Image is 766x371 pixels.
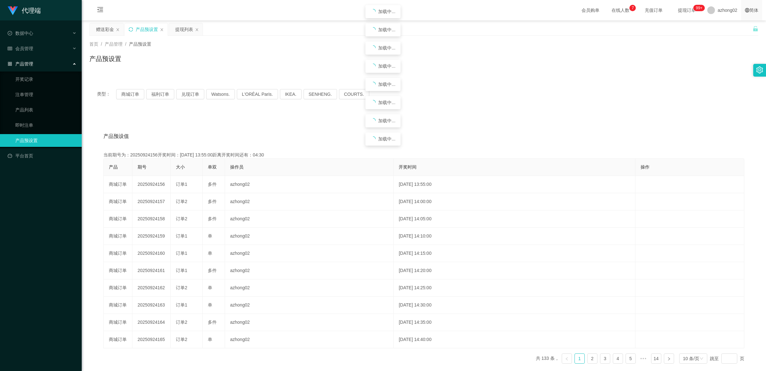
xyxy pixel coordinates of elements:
[225,331,394,348] td: azhong02
[132,331,171,348] td: 20250924165
[675,8,699,12] span: 提现订单
[225,314,394,331] td: azhong02
[101,42,102,47] span: /
[138,164,146,170] span: 期号
[225,193,394,210] td: azhong02
[104,262,132,279] td: 商城订单
[608,8,633,12] span: 在线人数
[378,118,395,123] span: 加载中...
[125,42,126,47] span: /
[132,228,171,245] td: 20250924159
[638,353,649,364] li: 向后 5 页
[176,199,187,204] span: 订单2
[96,23,114,35] div: 赠送彩金
[371,100,376,105] i: icon: loading
[103,132,129,140] span: 产品预设值
[104,193,132,210] td: 商城订单
[104,314,132,331] td: 商城订单
[225,279,394,297] td: azhong02
[394,245,635,262] td: [DATE] 14:15:00
[97,89,116,99] span: 类型：
[15,119,77,132] a: 即时注单
[176,285,187,290] span: 订单2
[132,297,171,314] td: 20250924163
[371,136,376,141] i: icon: loading
[208,320,217,325] span: 多件
[600,353,610,364] li: 3
[132,279,171,297] td: 20250924162
[378,27,395,32] span: 加载中...
[176,216,187,221] span: 订单2
[613,354,623,363] a: 4
[230,164,244,170] span: 操作员
[225,297,394,314] td: azhong02
[103,152,744,158] div: 当前期号为：20250924156开奖时间：[DATE] 13:55:00距离开奖时间还有：04:30
[146,89,174,99] button: 福利订单
[175,23,193,35] div: 提现列表
[8,31,33,36] span: 数据中心
[89,54,121,64] h1: 产品预设置
[710,353,744,364] div: 跳至 页
[104,245,132,262] td: 商城订单
[642,8,666,12] span: 充值订单
[208,182,217,187] span: 多件
[176,251,187,256] span: 订单1
[651,354,661,363] a: 14
[109,164,118,170] span: 产品
[667,357,671,361] i: 图标: right
[237,89,278,99] button: L'ORÉAL Paris.
[89,0,111,21] i: 图标: menu-fold
[15,88,77,101] a: 注单管理
[206,89,235,99] button: Watsons.
[394,331,635,348] td: [DATE] 14:40:00
[116,28,120,32] i: 图标: close
[225,245,394,262] td: azhong02
[562,353,572,364] li: 上一页
[15,73,77,86] a: 开奖记录
[394,314,635,331] td: [DATE] 14:35:00
[371,27,376,32] i: icon: loading
[129,27,133,32] i: 图标: sync
[371,45,376,50] i: icon: loading
[129,42,151,47] span: 产品预设置
[378,45,395,50] span: 加载中...
[225,262,394,279] td: azhong02
[225,176,394,193] td: azhong02
[613,353,623,364] li: 4
[280,89,302,99] button: IKEA.
[132,245,171,262] td: 20250924160
[89,42,98,47] span: 首页
[176,233,187,238] span: 订单1
[8,8,41,13] a: 代理端
[104,279,132,297] td: 商城订单
[132,210,171,228] td: 20250924158
[394,210,635,228] td: [DATE] 14:05:00
[378,64,395,69] span: 加载中...
[132,176,171,193] td: 20250924156
[208,233,212,238] span: 单
[536,353,559,364] li: 共 133 条，
[587,353,597,364] li: 2
[176,302,187,307] span: 订单1
[208,216,217,221] span: 多件
[371,118,376,123] i: icon: loading
[104,331,132,348] td: 商城订单
[626,353,636,364] li: 5
[208,268,217,273] span: 多件
[378,100,395,105] span: 加载中...
[745,8,749,12] i: 图标: global
[378,82,395,87] span: 加载中...
[629,5,636,11] sup: 7
[22,0,41,21] h1: 代理端
[104,176,132,193] td: 商城订单
[339,89,369,99] button: COURTS.
[575,354,584,363] a: 1
[574,353,585,364] li: 1
[632,5,634,11] p: 7
[195,28,199,32] i: 图标: close
[208,285,212,290] span: 单
[105,42,123,47] span: 产品管理
[136,23,158,35] div: 产品预设置
[208,251,212,256] span: 单
[753,26,758,32] i: 图标: unlock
